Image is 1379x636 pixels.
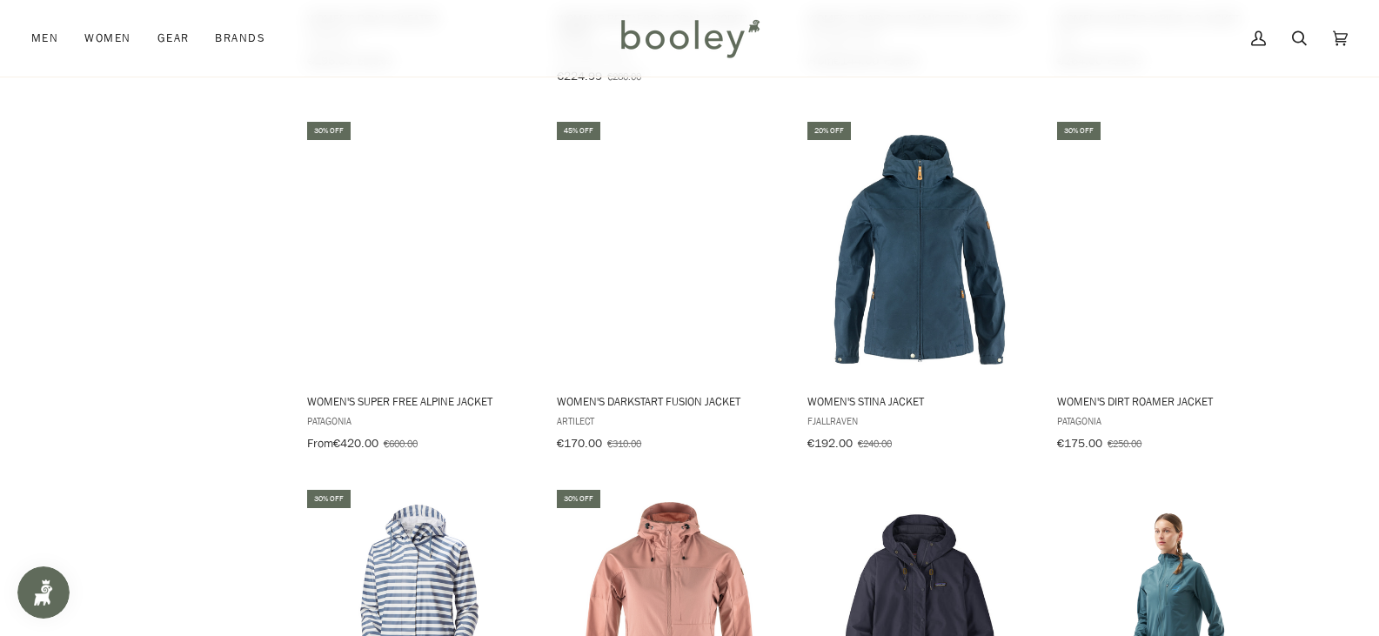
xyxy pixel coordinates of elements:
div: 30% off [557,490,600,508]
span: €240.00 [858,436,892,451]
span: From [307,435,333,452]
div: 20% off [807,122,851,140]
div: 45% off [557,122,600,140]
span: €310.00 [607,436,641,451]
iframe: Button to open loyalty program pop-up [17,566,70,619]
span: €250.00 [1108,436,1141,451]
span: €600.00 [384,436,418,451]
span: Women's Dirt Roamer Jacket [1057,393,1282,409]
a: Women's Super Free Alpine Jacket [305,119,535,457]
span: Women [84,30,131,47]
a: Women's Darkstart Fusion Jacket [554,119,785,457]
div: 30% off [307,490,351,508]
span: Men [31,30,58,47]
span: €420.00 [333,435,378,452]
span: €175.00 [1057,435,1102,452]
a: Women's Stina Jacket [805,119,1035,457]
span: Artilect [557,413,782,428]
span: Fjallraven [807,413,1033,428]
span: Women's Darkstart Fusion Jacket [557,393,782,409]
span: Women's Stina Jacket [807,393,1033,409]
img: Patagonia Women's Dirt Roamer Jacket Sound Blue - Booley Galway [1054,135,1285,365]
span: €170.00 [557,435,602,452]
img: Booley [613,13,766,64]
span: Patagonia [1057,413,1282,428]
span: Women's Super Free Alpine Jacket [307,393,532,409]
img: Fjallraven Women's Stina Jacket Indigo Blue - Booley Galway [805,135,1035,365]
div: 30% off [1057,122,1101,140]
div: 30% off [307,122,351,140]
img: Artilect Women's Darkstart Fusion Jacket Ash / Black - Booley Galway [554,135,785,365]
span: Patagonia [307,413,532,428]
a: Women's Dirt Roamer Jacket [1054,119,1285,457]
span: Brands [215,30,265,47]
span: €192.00 [807,435,853,452]
span: Gear [157,30,190,47]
